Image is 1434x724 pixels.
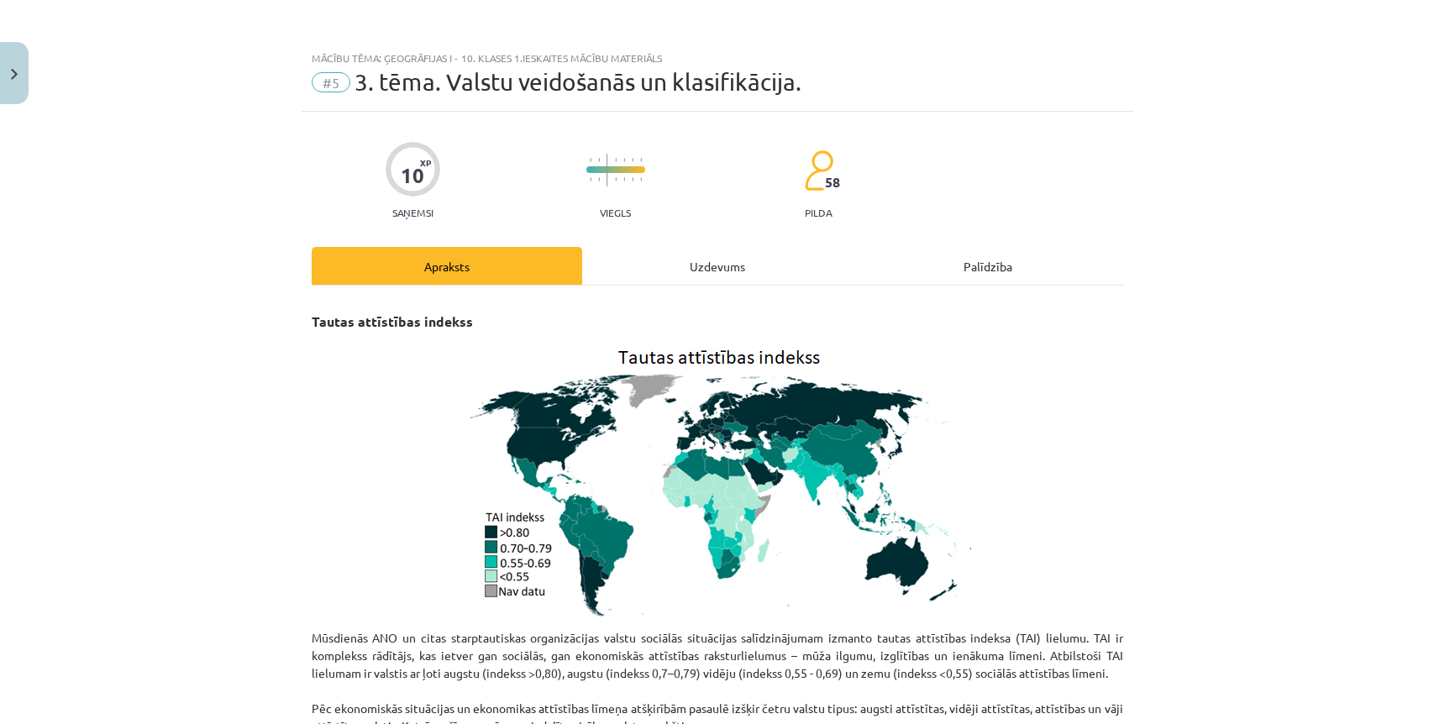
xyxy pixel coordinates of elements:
span: 58 [825,175,840,190]
img: icon-short-line-57e1e144782c952c97e751825c79c345078a6d821885a25fce030b3d8c18986b.svg [590,158,591,162]
div: Apraksts [312,247,582,285]
img: students-c634bb4e5e11cddfef0936a35e636f08e4e9abd3cc4e673bd6f9a4125e45ecb1.svg [804,150,833,191]
div: Palīdzība [853,247,1123,285]
div: Uzdevums [582,247,853,285]
img: icon-short-line-57e1e144782c952c97e751825c79c345078a6d821885a25fce030b3d8c18986b.svg [615,177,617,181]
img: icon-short-line-57e1e144782c952c97e751825c79c345078a6d821885a25fce030b3d8c18986b.svg [598,158,600,162]
div: Mācību tēma: Ģeogrāfijas i - 10. klases 1.ieskaites mācību materiāls [312,52,1123,64]
img: icon-short-line-57e1e144782c952c97e751825c79c345078a6d821885a25fce030b3d8c18986b.svg [640,158,642,162]
img: icon-close-lesson-0947bae3869378f0d4975bcd49f059093ad1ed9edebbc8119c70593378902aed.svg [11,69,18,80]
img: icon-short-line-57e1e144782c952c97e751825c79c345078a6d821885a25fce030b3d8c18986b.svg [632,158,633,162]
span: XP [420,158,431,167]
img: icon-long-line-d9ea69661e0d244f92f715978eff75569469978d946b2353a9bb055b3ed8787d.svg [607,154,608,186]
img: icon-short-line-57e1e144782c952c97e751825c79c345078a6d821885a25fce030b3d8c18986b.svg [615,158,617,162]
img: icon-short-line-57e1e144782c952c97e751825c79c345078a6d821885a25fce030b3d8c18986b.svg [590,177,591,181]
strong: Tautas attīstības indekss [312,312,473,330]
img: icon-short-line-57e1e144782c952c97e751825c79c345078a6d821885a25fce030b3d8c18986b.svg [632,177,633,181]
img: icon-short-line-57e1e144782c952c97e751825c79c345078a6d821885a25fce030b3d8c18986b.svg [598,177,600,181]
img: icon-short-line-57e1e144782c952c97e751825c79c345078a6d821885a25fce030b3d8c18986b.svg [623,177,625,181]
span: 3. tēma. Valstu veidošanās un klasifikācija. [355,68,801,96]
img: icon-short-line-57e1e144782c952c97e751825c79c345078a6d821885a25fce030b3d8c18986b.svg [623,158,625,162]
span: #5 [312,72,350,92]
p: pilda [805,207,832,218]
p: Saņemsi [386,207,440,218]
p: Viegls [600,207,631,218]
div: 10 [401,164,424,187]
img: icon-short-line-57e1e144782c952c97e751825c79c345078a6d821885a25fce030b3d8c18986b.svg [640,177,642,181]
